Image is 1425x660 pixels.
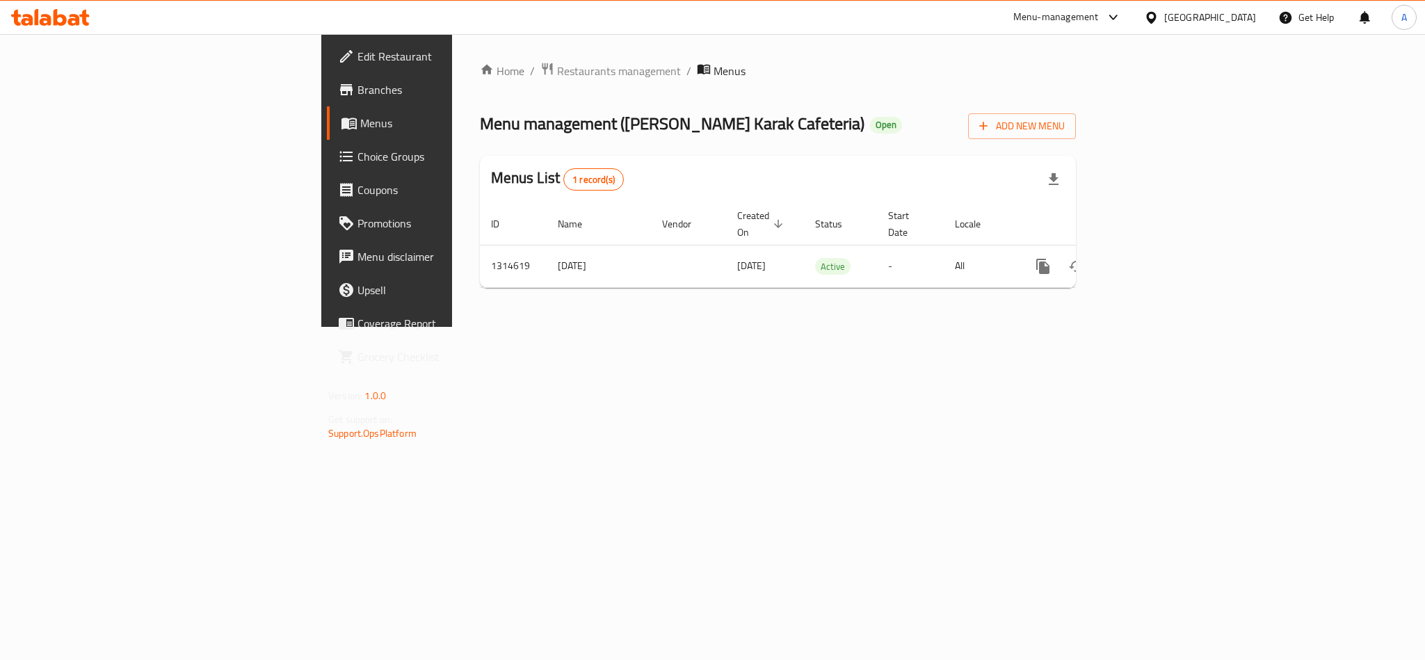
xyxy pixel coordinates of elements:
span: Edit Restaurant [357,48,548,65]
span: Active [815,259,851,275]
a: Coupons [327,173,559,207]
span: [DATE] [737,257,766,275]
a: Grocery Checklist [327,340,559,373]
span: 1 record(s) [564,173,623,186]
span: Branches [357,81,548,98]
div: Menu-management [1013,9,1099,26]
button: more [1027,250,1060,283]
a: Edit Restaurant [327,40,559,73]
span: Choice Groups [357,148,548,165]
span: A [1401,10,1407,25]
nav: breadcrumb [480,62,1076,80]
div: Open [870,117,902,134]
span: Vendor [662,216,709,232]
span: Name [558,216,600,232]
h2: Menus List [491,168,624,191]
button: Change Status [1060,250,1093,283]
th: Actions [1015,203,1171,246]
span: Open [870,119,902,131]
button: Add New Menu [968,113,1076,139]
a: Coverage Report [327,307,559,340]
td: All [944,245,1015,287]
span: Restaurants management [557,63,681,79]
span: Get support on: [328,410,392,428]
span: ID [491,216,517,232]
span: Version: [328,387,362,405]
a: Choice Groups [327,140,559,173]
span: 1.0.0 [364,387,386,405]
span: Upsell [357,282,548,298]
a: Upsell [327,273,559,307]
span: Grocery Checklist [357,348,548,365]
a: Promotions [327,207,559,240]
span: Coverage Report [357,315,548,332]
td: - [877,245,944,287]
span: Menu management ( [PERSON_NAME] Karak Cafeteria ) [480,108,864,139]
span: Created On [737,207,787,241]
td: [DATE] [547,245,651,287]
a: Branches [327,73,559,106]
div: Export file [1037,163,1070,196]
span: Locale [955,216,999,232]
span: Menus [360,115,548,131]
a: Menus [327,106,559,140]
a: Support.OpsPlatform [328,424,417,442]
table: enhanced table [480,203,1171,288]
li: / [686,63,691,79]
span: Start Date [888,207,927,241]
span: Add New Menu [979,118,1065,135]
div: [GEOGRAPHIC_DATA] [1164,10,1256,25]
span: Menus [714,63,746,79]
span: Coupons [357,182,548,198]
span: Promotions [357,215,548,232]
a: Restaurants management [540,62,681,80]
div: Active [815,258,851,275]
a: Menu disclaimer [327,240,559,273]
span: Status [815,216,860,232]
span: Menu disclaimer [357,248,548,265]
